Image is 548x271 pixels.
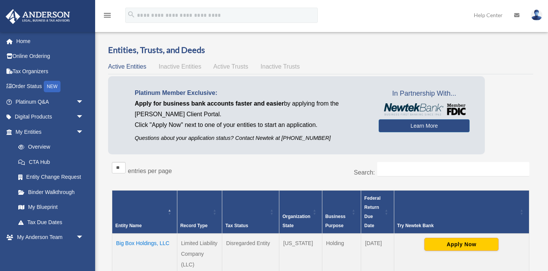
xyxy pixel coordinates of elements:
[5,230,95,245] a: My Anderson Teamarrow_drop_down
[222,190,279,234] th: Tax Status: Activate to sort
[76,109,91,125] span: arrow_drop_down
[382,103,466,115] img: NewtekBankLogoSM.png
[115,223,142,228] span: Entity Name
[112,190,177,234] th: Entity Name: Activate to invert sorting
[11,140,88,155] a: Overview
[76,230,91,245] span: arrow_drop_down
[5,34,95,49] a: Home
[177,190,222,234] th: Record Type: Activate to sort
[135,98,367,120] p: by applying from the [PERSON_NAME] Client Portal.
[213,63,249,70] span: Active Trusts
[225,223,248,228] span: Tax Status
[325,214,346,228] span: Business Purpose
[364,196,381,228] span: Federal Return Due Date
[103,11,112,20] i: menu
[135,120,367,130] p: Click "Apply Now" next to one of your entities to start an application.
[5,49,95,64] a: Online Ordering
[103,13,112,20] a: menu
[322,190,361,234] th: Business Purpose: Activate to sort
[11,170,91,185] a: Entity Change Request
[108,63,146,70] span: Active Entities
[282,214,310,228] span: Organization State
[128,168,172,174] label: entries per page
[3,9,72,24] img: Anderson Advisors Platinum Portal
[135,88,367,98] p: Platinum Member Exclusive:
[261,63,300,70] span: Inactive Trusts
[180,223,208,228] span: Record Type
[108,44,533,56] h3: Entities, Trusts, and Deeds
[159,63,201,70] span: Inactive Entities
[135,133,367,143] p: Questions about your application status? Contact Newtek at [PHONE_NUMBER]
[394,190,529,234] th: Try Newtek Bank : Activate to sort
[531,10,542,21] img: User Pic
[379,119,470,132] a: Learn More
[5,79,95,95] a: Order StatusNEW
[127,10,135,19] i: search
[5,245,95,260] a: My Documentsarrow_drop_down
[5,124,91,140] a: My Entitiesarrow_drop_down
[379,88,470,100] span: In Partnership With...
[424,238,499,251] button: Apply Now
[11,200,91,215] a: My Blueprint
[11,154,91,170] a: CTA Hub
[5,94,95,109] a: Platinum Q&Aarrow_drop_down
[11,215,91,230] a: Tax Due Dates
[397,221,518,230] div: Try Newtek Bank
[76,124,91,140] span: arrow_drop_down
[354,169,375,176] label: Search:
[5,64,95,79] a: Tax Organizers
[76,245,91,260] span: arrow_drop_down
[44,81,61,92] div: NEW
[361,190,394,234] th: Federal Return Due Date: Activate to sort
[76,94,91,110] span: arrow_drop_down
[5,109,95,125] a: Digital Productsarrow_drop_down
[11,184,91,200] a: Binder Walkthrough
[279,190,322,234] th: Organization State: Activate to sort
[135,100,284,107] span: Apply for business bank accounts faster and easier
